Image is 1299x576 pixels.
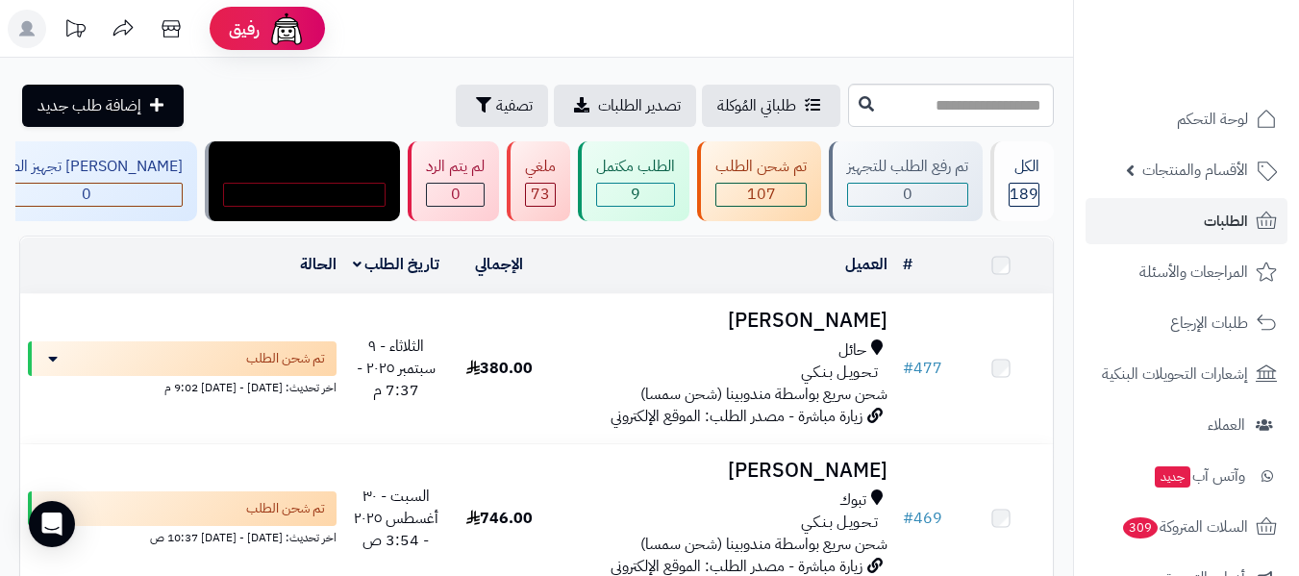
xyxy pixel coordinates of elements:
[353,253,440,276] a: تاريخ الطلب
[747,183,776,206] span: 107
[22,85,184,127] a: إضافة طلب جديد
[1139,259,1248,286] span: المراجعات والأسئلة
[229,17,260,40] span: رفيق
[1121,513,1248,540] span: السلات المتروكة
[559,310,887,332] h3: [PERSON_NAME]
[702,85,840,127] a: طلباتي المُوكلة
[1086,198,1287,244] a: الطلبات
[1086,453,1287,499] a: وآتس آبجديد
[597,184,674,206] div: 9
[903,183,912,206] span: 0
[1010,183,1038,206] span: 189
[357,335,436,402] span: الثلاثاء - ٩ سبتمبر ٢٠٢٥ - 7:37 م
[598,94,681,117] span: تصدير الطلبات
[246,499,325,518] span: تم شحن الطلب
[1086,300,1287,346] a: طلبات الإرجاع
[693,141,825,221] a: تم شحن الطلب 107
[1155,466,1190,488] span: جديد
[596,156,675,178] div: الطلب مكتمل
[559,460,887,482] h3: [PERSON_NAME]
[1086,351,1287,397] a: إشعارات التحويلات البنكية
[825,141,987,221] a: تم رفع الطلب للتجهيز 0
[51,10,99,53] a: تحديثات المنصة
[1086,249,1287,295] a: المراجعات والأسئلة
[29,501,75,547] div: Open Intercom Messenger
[223,156,386,178] div: مندوب توصيل داخل الرياض
[246,349,325,368] span: تم شحن الطلب
[466,507,533,530] span: 746.00
[404,141,503,221] a: لم يتم الرد 0
[903,507,913,530] span: #
[1170,310,1248,337] span: طلبات الإرجاع
[1086,504,1287,550] a: السلات المتروكة309
[28,526,337,546] div: اخر تحديث: [DATE] - [DATE] 10:37 ص
[640,383,887,406] span: شحن سريع بواسطة مندوبينا (شحن سمسا)
[1208,412,1245,438] span: العملاء
[354,485,438,552] span: السبت - ٣٠ أغسطس ٢٠٢٥ - 3:54 ص
[300,183,310,206] span: 0
[503,141,574,221] a: ملغي 73
[82,183,91,206] span: 0
[475,253,523,276] a: الإجمالي
[526,184,555,206] div: 73
[801,512,878,534] span: تـحـويـل بـنـكـي
[848,184,967,206] div: 0
[1009,156,1039,178] div: الكل
[531,183,550,206] span: 73
[224,184,385,206] div: 0
[451,183,461,206] span: 0
[1204,208,1248,235] span: الطلبات
[267,10,306,48] img: ai-face.png
[640,533,887,556] span: شحن سريع بواسطة مندوبينا (شحن سمسا)
[28,376,337,396] div: اخر تحديث: [DATE] - [DATE] 9:02 م
[903,357,913,380] span: #
[574,141,693,221] a: الطلب مكتمل 9
[201,141,404,221] a: مندوب توصيل داخل الرياض 0
[611,405,862,428] span: زيارة مباشرة - مصدر الطلب: الموقع الإلكتروني
[903,357,942,380] a: #477
[496,94,533,117] span: تصفية
[1086,96,1287,142] a: لوحة التحكم
[845,253,887,276] a: العميل
[801,362,878,384] span: تـحـويـل بـنـكـي
[1102,361,1248,388] span: إشعارات التحويلات البنكية
[466,357,533,380] span: 380.00
[37,94,141,117] span: إضافة طلب جديد
[987,141,1058,221] a: الكل189
[456,85,548,127] button: تصفية
[300,253,337,276] a: الحالة
[525,156,556,178] div: ملغي
[716,184,806,206] div: 107
[1086,402,1287,448] a: العملاء
[427,184,484,206] div: 0
[717,94,796,117] span: طلباتي المُوكلة
[838,339,866,362] span: حائل
[1121,516,1159,539] span: 309
[1153,463,1245,489] span: وآتس آب
[839,489,866,512] span: تبوك
[1168,25,1281,65] img: logo-2.png
[903,507,942,530] a: #469
[715,156,807,178] div: تم شحن الطلب
[903,253,912,276] a: #
[554,85,696,127] a: تصدير الطلبات
[847,156,968,178] div: تم رفع الطلب للتجهيز
[631,183,640,206] span: 9
[1142,157,1248,184] span: الأقسام والمنتجات
[1177,106,1248,133] span: لوحة التحكم
[426,156,485,178] div: لم يتم الرد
